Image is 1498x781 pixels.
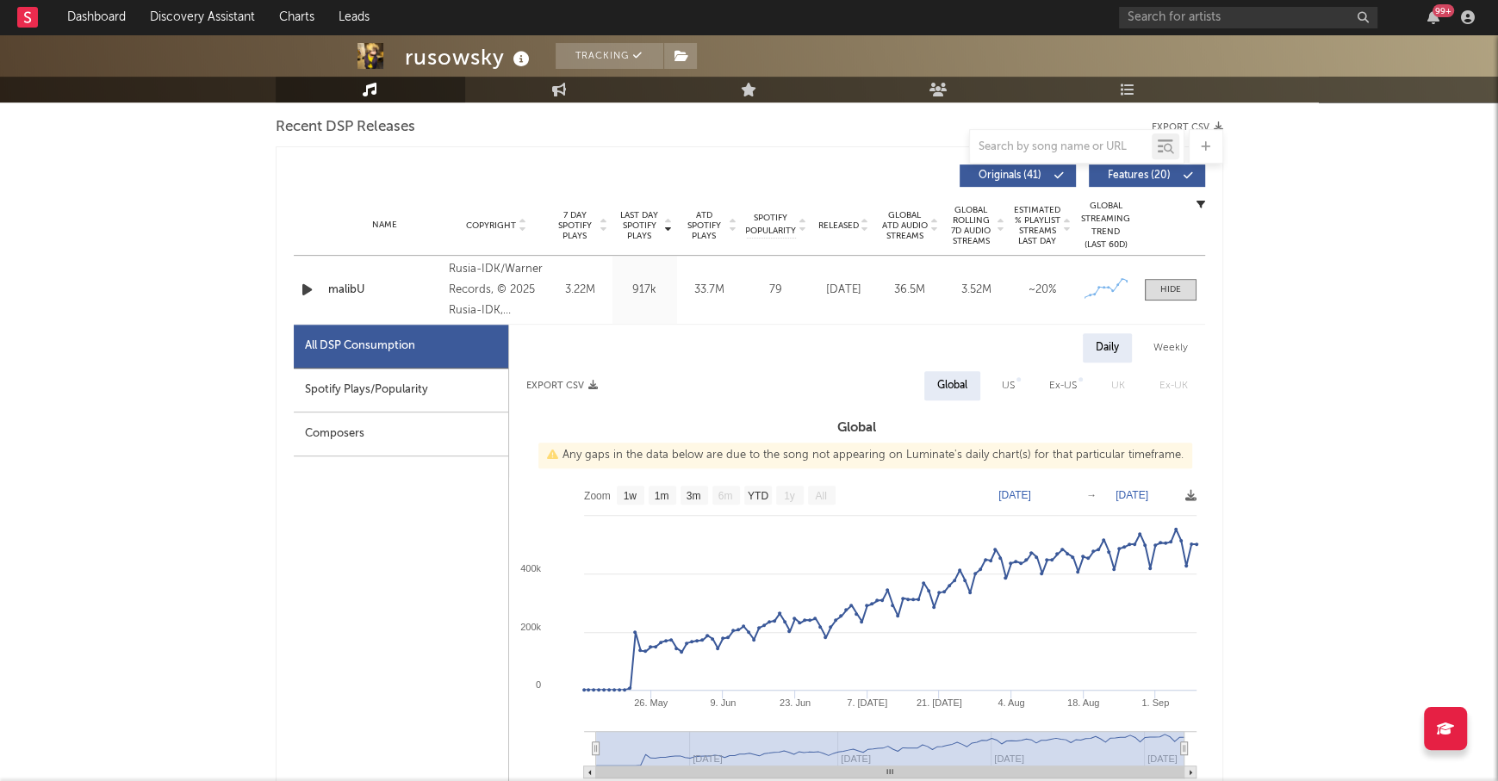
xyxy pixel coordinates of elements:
text: 3m [686,490,700,502]
div: 917k [617,282,673,299]
span: Released [818,220,859,231]
text: 1. Sep [1141,697,1169,708]
text: 0 [535,679,540,690]
div: 79 [746,282,806,299]
text: 26. May [634,697,668,708]
div: Rusia-IDK/Warner Records, © 2025 Rusia-IDK, S.L./Warner Records Inc., under exclusive license fro... [449,259,543,321]
div: All DSP Consumption [305,336,415,356]
span: Last Day Spotify Plays [617,210,662,241]
button: Export CSV [1152,122,1223,133]
span: Global Rolling 7D Audio Streams [948,205,995,246]
text: 6m [718,490,732,502]
div: Weekly [1141,333,1201,363]
div: Ex-US [1049,375,1077,396]
text: 400k [520,563,541,573]
div: ~ 20 % [1014,282,1072,299]
div: Any gaps in the data below are due to the song not appearing on Luminate's daily chart(s) for tha... [538,443,1192,468]
button: Features(20) [1089,164,1205,187]
text: 1m [654,490,668,502]
text: 4. Aug [998,697,1024,708]
button: Export CSV [526,381,598,391]
text: YTD [747,490,768,502]
text: 21. [DATE] [916,697,961,708]
span: Global ATD Audio Streams [881,210,929,241]
span: Estimated % Playlist Streams Last Day [1014,205,1061,246]
text: 23. Jun [779,697,810,708]
div: 3.52M [948,282,1005,299]
input: Search by song name or URL [970,140,1152,154]
span: 7 Day Spotify Plays [552,210,598,241]
div: Global Streaming Trend (Last 60D) [1080,200,1132,251]
text: 200k [520,622,541,632]
text: 9. Jun [710,697,736,708]
div: 36.5M [881,282,939,299]
text: [DATE] [1116,489,1148,501]
text: Zoom [584,490,611,502]
text: All [815,490,826,502]
button: 99+ [1427,10,1439,24]
text: 7. [DATE] [847,697,887,708]
span: Spotify Popularity [745,212,796,238]
div: US [1002,375,1015,396]
div: Daily [1083,333,1132,363]
div: Global [937,375,967,396]
text: [DATE] [998,489,1031,501]
text: 18. Aug [1066,697,1098,708]
text: 1w [623,490,637,502]
div: rusowsky [405,43,534,71]
div: Spotify Plays/Popularity [294,369,508,412]
div: 3.22M [552,282,608,299]
a: malibU [328,282,441,299]
span: Copyright [466,220,516,231]
span: Originals ( 41 ) [971,170,1050,181]
span: Recent DSP Releases [276,117,415,138]
span: ATD Spotify Plays [681,210,727,241]
div: All DSP Consumption [294,325,508,369]
button: Originals(41) [960,164,1076,187]
div: 99 + [1433,4,1454,17]
div: [DATE] [815,282,873,299]
text: 1y [784,490,795,502]
div: Composers [294,412,508,456]
div: 33.7M [681,282,737,299]
h3: Global [509,418,1205,438]
span: Features ( 20 ) [1100,170,1179,181]
button: Tracking [556,43,663,69]
text: → [1086,489,1097,501]
div: Name [328,219,441,232]
input: Search for artists [1119,7,1377,28]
